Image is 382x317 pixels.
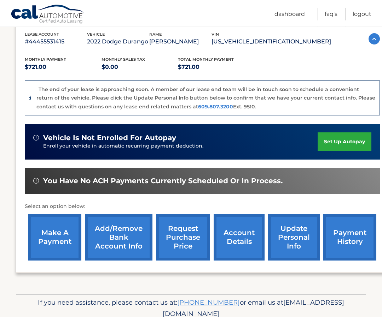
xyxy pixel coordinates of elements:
[102,62,178,72] p: $0.00
[198,103,233,110] a: 609.807.3200
[212,37,331,47] p: [US_VEHICLE_IDENTIFICATION_NUMBER]
[43,177,283,185] span: You have no ACH payments currently scheduled or in process.
[178,57,234,62] span: Total Monthly Payment
[178,62,255,72] p: $721.00
[323,214,376,261] a: payment history
[36,86,375,110] p: The end of your lease is approaching soon. A member of our lease end team will be in touch soon t...
[268,214,320,261] a: update personal info
[25,32,59,37] span: lease account
[102,57,145,62] span: Monthly sales Tax
[177,298,240,306] a: [PHONE_NUMBER]
[156,214,210,261] a: request purchase price
[11,5,85,25] a: Cal Automotive
[25,62,102,72] p: $721.00
[353,8,371,20] a: Logout
[369,33,380,44] img: accordion-active.svg
[25,202,380,211] p: Select an option below:
[87,37,149,47] p: 2022 Dodge Durango
[25,37,87,47] p: #44455531415
[149,32,162,37] span: name
[212,32,219,37] span: vin
[43,133,176,142] span: vehicle is not enrolled for autopay
[274,8,305,20] a: Dashboard
[325,8,337,20] a: FAQ's
[85,214,152,261] a: Add/Remove bank account info
[87,32,105,37] span: vehicle
[33,178,39,184] img: alert-white.svg
[318,132,371,151] a: set up autopay
[43,142,318,150] p: Enroll your vehicle in automatic recurring payment deduction.
[33,135,39,140] img: alert-white.svg
[25,57,66,62] span: Monthly Payment
[149,37,212,47] p: [PERSON_NAME]
[214,214,265,261] a: account details
[28,214,81,261] a: make a payment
